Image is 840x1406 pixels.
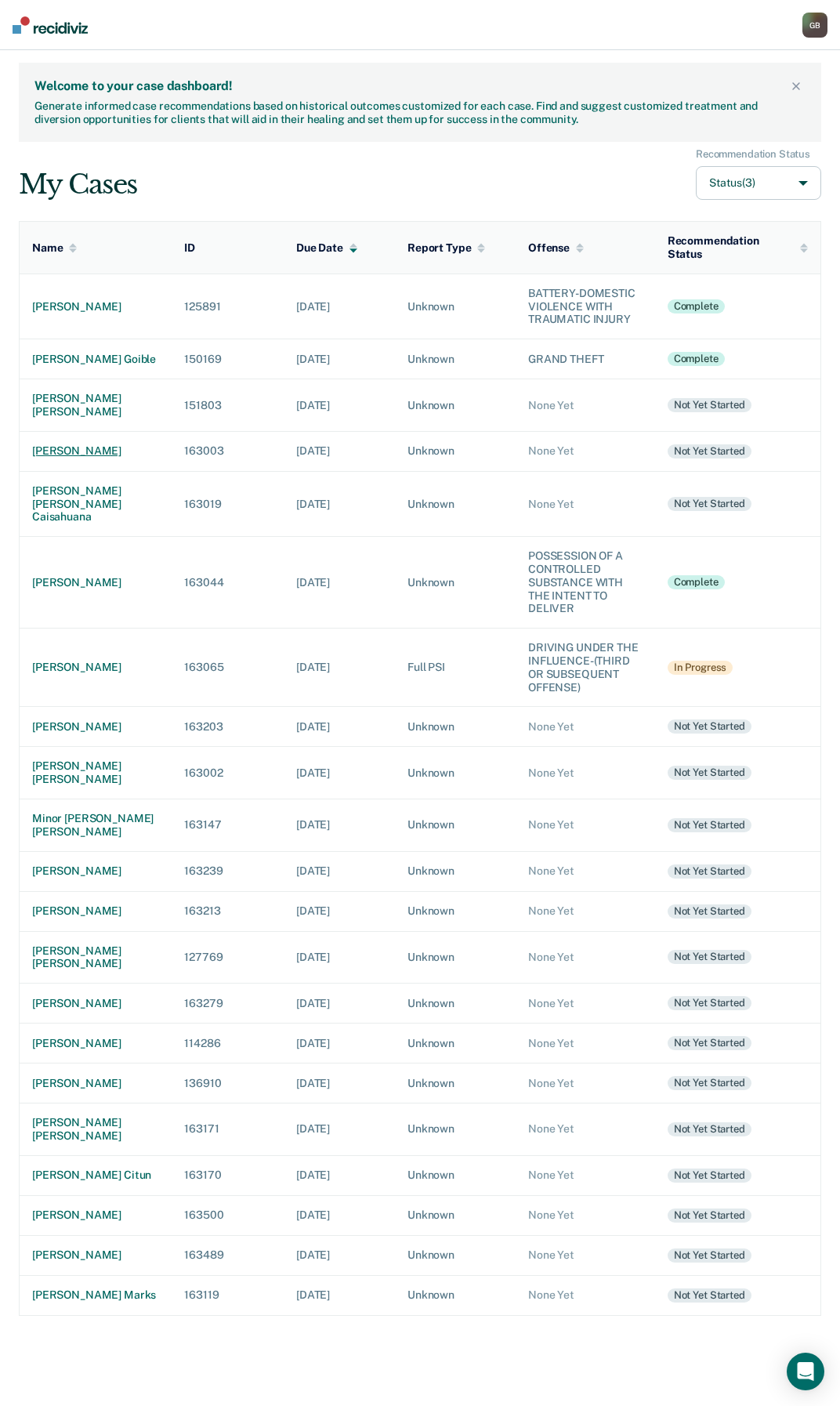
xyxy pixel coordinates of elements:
td: [DATE] [284,537,395,629]
td: 163147 [172,799,284,851]
td: 150169 [172,339,284,379]
div: My Cases [19,169,137,201]
td: Unknown [395,1064,516,1103]
td: [DATE] [284,471,395,536]
div: [PERSON_NAME] [32,444,159,458]
div: [PERSON_NAME] [32,720,159,734]
div: None Yet [528,1248,643,1262]
td: 163171 [172,1103,284,1156]
div: [PERSON_NAME] citun [32,1169,159,1182]
td: [DATE] [284,1103,395,1156]
div: [PERSON_NAME] [32,997,159,1010]
td: 163489 [172,1235,284,1275]
td: [DATE] [284,1064,395,1103]
div: G B [802,13,827,38]
div: Name [32,241,77,255]
div: [PERSON_NAME] [32,1037,159,1050]
td: 114286 [172,1024,284,1064]
td: Unknown [395,747,516,799]
div: [PERSON_NAME] [PERSON_NAME] [32,1116,159,1143]
div: BATTERY-DOMESTIC VIOLENCE WITH TRAUMATIC INJURY [528,287,643,326]
td: 151803 [172,379,284,432]
td: [DATE] [284,747,395,799]
td: [DATE] [284,1275,395,1315]
td: 163002 [172,747,284,799]
td: 163203 [172,707,284,747]
div: None Yet [528,997,643,1010]
td: Unknown [395,1235,516,1275]
img: Recidiviz [13,16,88,34]
td: 125891 [172,274,284,339]
td: Unknown [395,707,516,747]
div: [PERSON_NAME] [32,1248,159,1262]
div: [PERSON_NAME] [32,300,159,313]
td: 163065 [172,629,284,707]
div: [PERSON_NAME] [PERSON_NAME] caisahuana [32,484,159,524]
td: 163500 [172,1195,284,1235]
td: [DATE] [284,1024,395,1064]
td: [DATE] [284,379,395,432]
td: Unknown [395,1155,516,1195]
div: None Yet [528,720,643,734]
div: [PERSON_NAME] [32,576,159,589]
div: Not yet started [668,818,751,832]
div: [PERSON_NAME] [32,1077,159,1090]
div: None Yet [528,498,643,511]
div: None Yet [528,444,643,458]
div: Not yet started [668,950,751,964]
div: DRIVING UNDER THE INFLUENCE-(THIRD OR SUBSEQUENT OFFENSE) [528,641,643,694]
td: 136910 [172,1064,284,1103]
div: Not yet started [668,1076,751,1090]
div: None Yet [528,1122,643,1136]
td: [DATE] [284,431,395,471]
td: Unknown [395,799,516,851]
td: Unknown [395,851,516,891]
td: [DATE] [284,339,395,379]
div: [PERSON_NAME] [32,1209,159,1222]
div: Offense [528,241,584,255]
div: Welcome to your case dashboard! [34,78,787,93]
div: Due Date [296,241,357,255]
td: Unknown [395,1275,516,1315]
td: 163119 [172,1275,284,1315]
td: Unknown [395,1024,516,1064]
div: Recommendation Status [696,148,810,161]
div: Generate informed case recommendations based on historical outcomes customized for each case. Fin... [34,100,762,126]
button: GB [802,13,827,38]
td: Unknown [395,891,516,931]
div: Not yet started [668,497,751,511]
td: Unknown [395,431,516,471]
td: [DATE] [284,799,395,851]
div: [PERSON_NAME] [PERSON_NAME] [32,944,159,971]
td: Unknown [395,1103,516,1156]
div: [PERSON_NAME] [32,661,159,674]
div: Not yet started [668,1122,751,1136]
td: 163019 [172,471,284,536]
td: [DATE] [284,707,395,747]
button: Status(3) [696,166,821,200]
div: None Yet [528,951,643,964]
td: [DATE] [284,1155,395,1195]
div: None Yet [528,766,643,780]
div: [PERSON_NAME] [PERSON_NAME] [32,392,159,419]
div: None Yet [528,864,643,878]
td: Unknown [395,471,516,536]
td: [DATE] [284,1235,395,1275]
div: None Yet [528,1169,643,1182]
div: In Progress [668,661,733,675]
td: [DATE] [284,931,395,984]
div: Not yet started [668,1288,751,1303]
div: minor [PERSON_NAME] [PERSON_NAME] [32,812,159,839]
td: Unknown [395,339,516,379]
div: None Yet [528,1037,643,1050]
div: Not yet started [668,864,751,879]
td: 127769 [172,931,284,984]
div: Report Type [407,241,485,255]
div: Not yet started [668,444,751,458]
td: Unknown [395,274,516,339]
td: Unknown [395,984,516,1024]
div: GRAND THEFT [528,353,643,366]
div: Not yet started [668,1036,751,1050]
td: [DATE] [284,274,395,339]
div: Complete [668,352,725,366]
